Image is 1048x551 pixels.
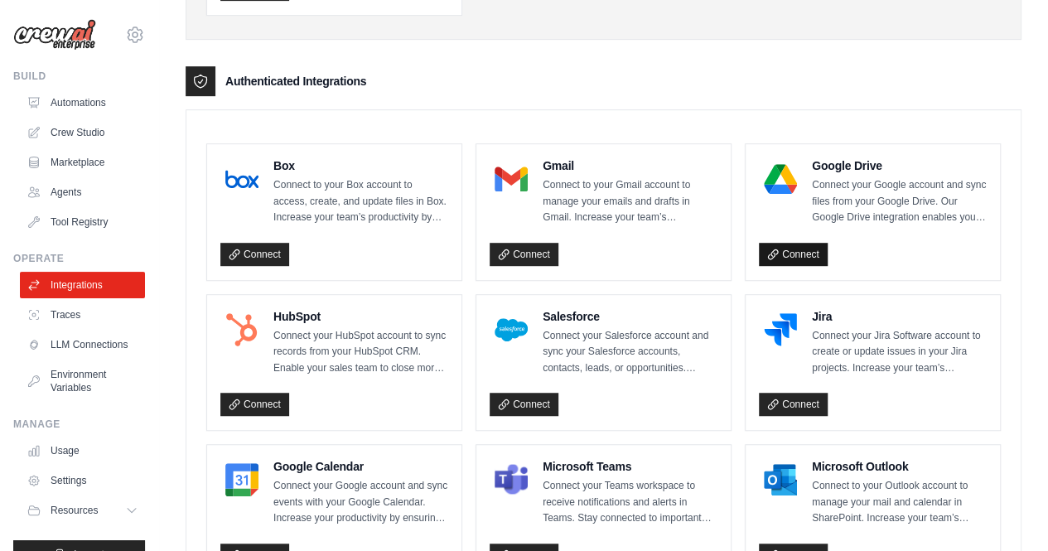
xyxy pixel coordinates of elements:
a: Connect [220,393,289,416]
a: Settings [20,467,145,494]
a: Connect [220,243,289,266]
p: Connect your Teams workspace to receive notifications and alerts in Teams. Stay connected to impo... [543,478,717,527]
p: Connect to your Outlook account to manage your mail and calendar in SharePoint. Increase your tea... [812,478,987,527]
p: Connect your Salesforce account and sync your Salesforce accounts, contacts, leads, or opportunit... [543,328,717,377]
img: Google Drive Logo [764,162,797,196]
h4: Jira [812,308,987,325]
a: Usage [20,437,145,464]
a: Connect [759,393,828,416]
img: Logo [13,19,96,51]
p: Connect your Jira Software account to create or update issues in your Jira projects. Increase you... [812,328,987,377]
a: Traces [20,302,145,328]
h4: Google Calendar [273,458,448,475]
p: Connect your Google account and sync events with your Google Calendar. Increase your productivity... [273,478,448,527]
p: Connect to your Box account to access, create, and update files in Box. Increase your team’s prod... [273,177,448,226]
img: Box Logo [225,162,258,196]
a: Connect [759,243,828,266]
div: Build [13,70,145,83]
a: Crew Studio [20,119,145,146]
a: Marketplace [20,149,145,176]
img: Gmail Logo [495,162,528,196]
h3: Authenticated Integrations [225,73,366,89]
img: Microsoft Teams Logo [495,463,528,496]
a: LLM Connections [20,331,145,358]
p: Connect your HubSpot account to sync records from your HubSpot CRM. Enable your sales team to clo... [273,328,448,377]
img: Salesforce Logo [495,313,528,346]
h4: Microsoft Outlook [812,458,987,475]
p: Connect to your Gmail account to manage your emails and drafts in Gmail. Increase your team’s pro... [543,177,717,226]
img: Jira Logo [764,313,797,346]
p: Connect your Google account and sync files from your Google Drive. Our Google Drive integration e... [812,177,987,226]
a: Integrations [20,272,145,298]
a: Automations [20,89,145,116]
div: Operate [13,252,145,265]
h4: Box [273,157,448,174]
a: Connect [490,393,558,416]
button: Resources [20,497,145,524]
a: Environment Variables [20,361,145,401]
h4: HubSpot [273,308,448,325]
span: Resources [51,504,98,517]
img: Google Calendar Logo [225,463,258,496]
a: Connect [490,243,558,266]
a: Tool Registry [20,209,145,235]
a: Agents [20,179,145,205]
h4: Microsoft Teams [543,458,717,475]
h4: Salesforce [543,308,717,325]
img: HubSpot Logo [225,313,258,346]
h4: Gmail [543,157,717,174]
div: Manage [13,418,145,431]
img: Microsoft Outlook Logo [764,463,797,496]
h4: Google Drive [812,157,987,174]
